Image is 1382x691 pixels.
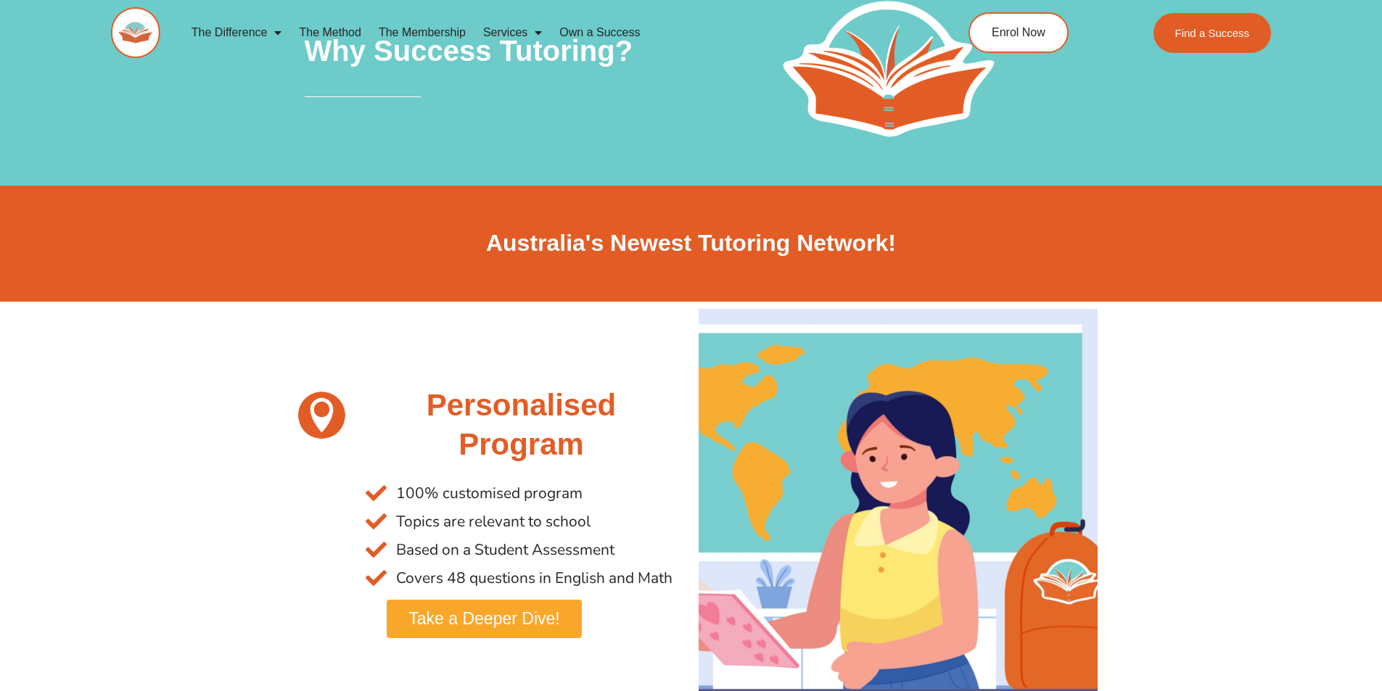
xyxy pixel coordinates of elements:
[366,386,676,465] h2: Personalised Program
[392,564,673,592] span: Covers 48 questions in English and Math
[387,600,581,638] a: Take a Deeper Dive!
[290,16,369,49] a: The Method
[551,16,649,49] a: Own a Success
[392,479,583,508] span: 100% customised program
[992,27,1045,38] span: Enrol Now
[285,228,1098,259] h2: Australia's Newest Tutoring Network!
[408,611,559,627] span: Take a Deeper Dive!
[183,16,291,49] a: The Difference
[1153,13,1272,53] a: Find a Success
[183,16,902,49] nav: Menu
[392,508,591,536] span: Topics are relevant to school
[1175,28,1250,38] span: Find a Success
[370,16,474,49] a: The Membership
[474,16,551,49] a: Services
[392,536,614,564] span: Based on a Student Assessment
[968,12,1069,53] a: Enrol Now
